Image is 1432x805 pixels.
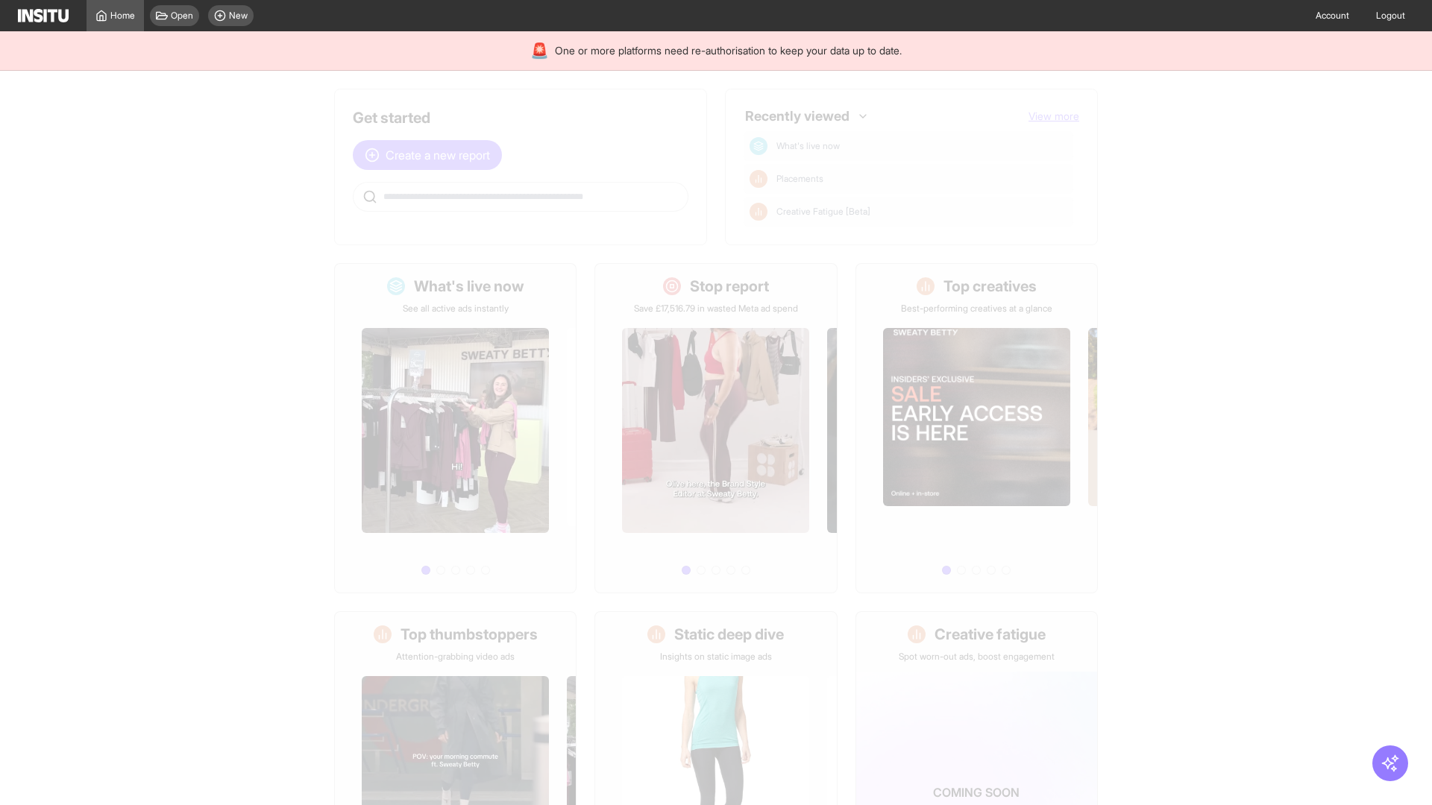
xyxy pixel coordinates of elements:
[530,40,549,61] div: 🚨
[171,10,193,22] span: Open
[229,10,248,22] span: New
[555,43,902,58] span: One or more platforms need re-authorisation to keep your data up to date.
[18,9,69,22] img: Logo
[110,10,135,22] span: Home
